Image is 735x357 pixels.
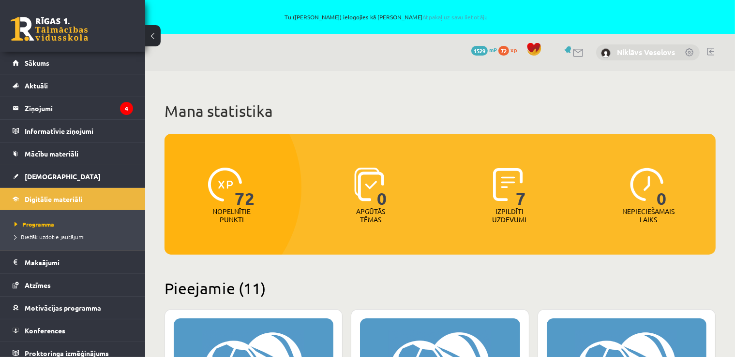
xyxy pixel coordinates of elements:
[471,46,497,54] a: 1529 mP
[165,101,716,121] h1: Mana statistika
[13,143,133,165] a: Mācību materiāli
[13,297,133,319] a: Motivācijas programma
[13,97,133,119] a: Ziņojumi4
[11,17,88,41] a: Rīgas 1. Tālmācības vidusskola
[13,165,133,187] a: [DEMOGRAPHIC_DATA]
[120,102,133,115] i: 4
[498,46,509,56] span: 72
[471,46,488,56] span: 1529
[25,120,133,142] legend: Informatīvie ziņojumi
[13,274,133,296] a: Atzīmes
[510,46,517,54] span: xp
[25,172,101,181] span: [DEMOGRAPHIC_DATA]
[352,207,390,224] p: Apgūtās tēmas
[657,168,667,207] span: 0
[13,319,133,342] a: Konferences
[354,168,385,201] img: icon-learned-topics-4a711ccc23c960034f471b6e78daf4a3bad4a20eaf4de84257b87e66633f6470.svg
[622,207,675,224] p: Nepieciešamais laiks
[15,232,135,241] a: Biežāk uzdotie jautājumi
[25,81,48,90] span: Aktuāli
[25,195,82,203] span: Digitālie materiāli
[377,168,387,207] span: 0
[235,168,255,207] span: 72
[25,326,65,335] span: Konferences
[423,13,488,21] a: Atpakaļ uz savu lietotāju
[25,281,51,289] span: Atzīmes
[25,251,133,273] legend: Maksājumi
[491,207,528,224] p: Izpildīti uzdevumi
[25,303,101,312] span: Motivācijas programma
[111,14,661,20] span: Tu ([PERSON_NAME]) ielogojies kā [PERSON_NAME]
[208,168,242,201] img: icon-xp-0682a9bc20223a9ccc6f5883a126b849a74cddfe5390d2b41b4391c66f2066e7.svg
[630,168,664,201] img: icon-clock-7be60019b62300814b6bd22b8e044499b485619524d84068768e800edab66f18.svg
[15,220,135,228] a: Programma
[165,279,716,298] h2: Pieejamie (11)
[13,251,133,273] a: Maksājumi
[25,97,133,119] legend: Ziņojumi
[13,188,133,210] a: Digitālie materiāli
[15,233,85,241] span: Biežāk uzdotie jautājumi
[25,58,49,67] span: Sākums
[13,74,133,97] a: Aktuāli
[516,168,526,207] span: 7
[601,48,611,58] img: Niklāvs Veselovs
[13,52,133,74] a: Sākums
[498,46,522,54] a: 72 xp
[25,149,78,158] span: Mācību materiāli
[493,168,523,201] img: icon-completed-tasks-ad58ae20a441b2904462921112bc710f1caf180af7a3daa7317a5a94f2d26646.svg
[212,207,251,224] p: Nopelnītie punkti
[489,46,497,54] span: mP
[13,120,133,142] a: Informatīvie ziņojumi
[617,47,675,57] a: Niklāvs Veselovs
[15,220,54,228] span: Programma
